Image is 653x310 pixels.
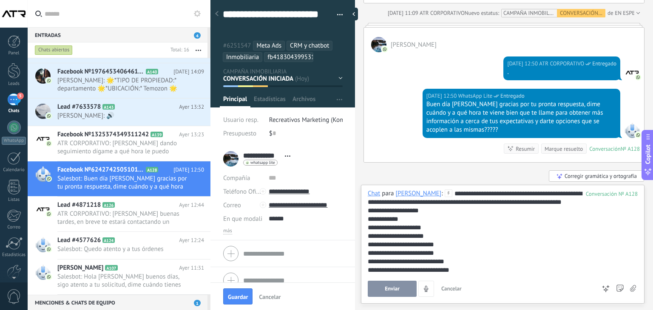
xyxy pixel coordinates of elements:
[250,161,275,165] span: whatsapp lite
[28,99,210,126] a: Lead #7633578 A143 Ayer 13:32 [PERSON_NAME]: 🔊
[46,246,52,252] img: com.amocrm.amocrmwa.svg
[46,78,52,84] img: com.amocrm.amocrmwa.svg
[507,59,539,68] div: [DATE] 12:50
[223,198,241,212] button: Correo
[2,225,26,230] div: Correo
[28,161,210,196] a: Facebook №624274250510159 A128 [DATE] 12:50 Salesbot: Buen día [PERSON_NAME] gracias por tu pront...
[382,46,388,52] img: com.amocrm.amocrmwa.svg
[223,201,241,209] span: Correo
[382,189,394,198] span: para
[102,104,115,110] span: A143
[223,130,256,138] span: Presupuesto
[2,252,26,258] div: Estadísticas
[223,127,263,140] div: Presupuesto
[228,294,248,300] span: Guardar
[223,42,251,50] span: #6251547
[290,42,329,50] span: CRM y chatbot
[179,103,204,111] span: Ayer 13:32
[507,68,616,76] div: .
[57,68,144,76] span: Facebook №1976453406461542
[179,264,204,272] span: Ayer 11:31
[173,68,204,76] span: [DATE] 14:09
[586,190,638,197] div: 128
[194,300,201,306] span: 1
[2,108,26,114] div: Chats
[28,197,210,231] a: Lead #4871218 A126 Ayer 12:44 ATR CORPORATIVO: [PERSON_NAME] buenas tardes, en breve te estará co...
[102,237,115,243] span: A124
[557,9,605,17] div: CONVERSACIÓN INICIADA
[28,232,210,259] a: Lead #4577626 A124 Ayer 12:24 Salesbot: Quedo atento y a tus órdenes
[292,95,315,107] span: Archivos
[635,74,641,80] img: com.amocrm.amocrmwa.svg
[57,130,149,139] span: Facebook №1325374349311242
[223,188,267,196] span: Teléfono Oficina
[223,288,253,304] button: Guardar
[625,123,640,138] span: WhatsApp Lite
[28,295,207,310] div: Menciones & Chats de equipo
[592,59,616,68] span: Entregado
[223,216,362,222] span: En que modalidad de propiedades estas interesado
[146,69,158,74] span: A140
[173,166,204,174] span: [DATE] 12:50
[57,245,188,253] span: Salesbot: Quedo atento y a tus órdenes
[621,145,640,152] div: № A128
[420,9,465,17] span: ATR CORPORATIVO
[223,116,258,124] span: Usuario resp.
[179,201,204,209] span: Ayer 12:44
[256,290,284,303] button: Cancelar
[102,202,115,208] span: A126
[150,132,163,137] span: A139
[57,236,101,245] span: Lead #4577626
[635,132,641,138] img: com.amocrm.amocrmwa.svg
[267,53,329,61] span: fb4183043995310585
[438,281,465,297] button: Cancelar
[500,92,525,100] span: Entregado
[388,9,420,17] div: [DATE] 11:09
[57,103,101,111] span: Lead #7633578
[57,112,188,120] span: [PERSON_NAME]: 🔊
[256,42,281,50] span: Meta Ads
[28,259,210,294] a: [PERSON_NAME] A107 Ayer 11:31 Salesbot: Hola [PERSON_NAME] buenos días, sigo atento a tu solicitu...
[223,228,232,234] span: más
[458,92,492,100] span: WhatsApp Lite
[226,53,259,61] span: Inmobiliaria
[549,170,644,182] div: Corregir gramática y ortografía
[28,126,210,161] a: Facebook №1325374349311242 A139 Ayer 13:23 ATR CORPORATIVO: [PERSON_NAME] dando seguimiento dígam...
[2,81,26,87] div: Leads
[46,274,52,280] img: com.amocrm.amocrmwa.svg
[539,59,584,68] span: ATR CORPORATIVO (Oficina de Venta)
[2,167,26,173] div: Calendario
[545,145,583,153] div: Marque resuelto
[465,9,499,17] span: Nuevo estatus:
[105,265,117,271] span: A107
[179,130,204,139] span: Ayer 13:23
[28,27,207,42] div: Entradas
[269,116,377,124] span: Recreativos Marketing (Kommo Partner)
[57,201,101,209] span: Lead #4871218
[395,189,441,197] div: Axel Polanco
[644,145,652,164] span: Copilot
[189,42,207,58] button: Más
[46,141,52,147] img: com.amocrm.amocrmwa.svg
[57,139,188,155] span: ATR CORPORATIVO: [PERSON_NAME] dando seguimiento dígame a qué hora le puedo marcar para obtener m...
[254,95,286,107] span: Estadísticas
[46,176,52,182] img: com.amocrm.amocrmwa.svg
[349,8,358,20] div: Ocultar
[223,113,263,127] div: Usuario resp.
[57,175,188,191] span: Salesbot: Buen día [PERSON_NAME] gracias por tu pronta respuesta, dime cuándo y a qué hora te vie...
[426,100,616,134] div: Buen día [PERSON_NAME] gracias por tu pronta respuesta, dime cuándo y a qué hora te viene bien qu...
[223,171,262,185] div: Compañía
[426,92,458,100] div: [DATE] 12:50
[57,210,188,226] span: ATR CORPORATIVO: [PERSON_NAME] buenas tardes, en breve te estará contactando un arquitecto asigna...
[391,41,437,49] span: Axel Polanco
[223,95,247,107] span: Principal
[57,273,188,289] span: Salesbot: Hola [PERSON_NAME] buenos días, sigo atento a tu solicitud, dime cuándo tienes oportuni...
[259,294,281,300] span: Cancelar
[179,236,204,245] span: Ayer 12:24
[46,211,52,217] img: com.amocrm.amocrmwa.svg
[371,37,386,52] span: Axel Polanco
[46,113,52,119] img: com.amocrm.amocrmwa.svg
[57,76,188,93] span: [PERSON_NAME]: 🌟*TIPO DE PROPIEDAD:* departamento 🌟*UBICACIÓN:* Temozon 🌟*PRESUPUESTO MÁXIMO:* 🌟*...
[2,197,26,203] div: Listas
[441,285,462,292] span: Cancelar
